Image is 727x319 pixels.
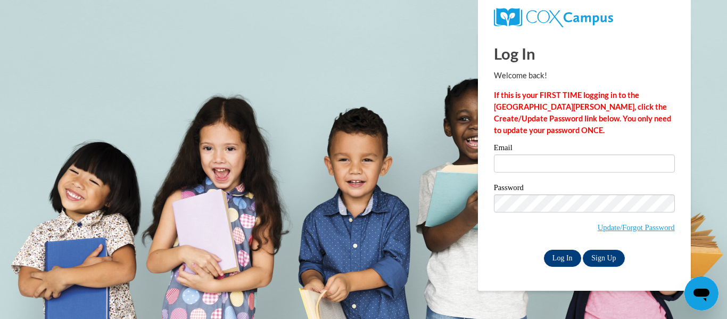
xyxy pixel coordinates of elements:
h1: Log In [494,43,675,64]
label: Email [494,144,675,154]
a: Update/Forgot Password [598,223,675,232]
input: Log In [544,250,581,267]
img: COX Campus [494,8,613,27]
p: Welcome back! [494,70,675,81]
a: COX Campus [494,8,675,27]
a: Sign Up [583,250,624,267]
iframe: Button to launch messaging window [684,276,718,310]
label: Password [494,184,675,194]
strong: If this is your FIRST TIME logging in to the [GEOGRAPHIC_DATA][PERSON_NAME], click the Create/Upd... [494,91,671,135]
